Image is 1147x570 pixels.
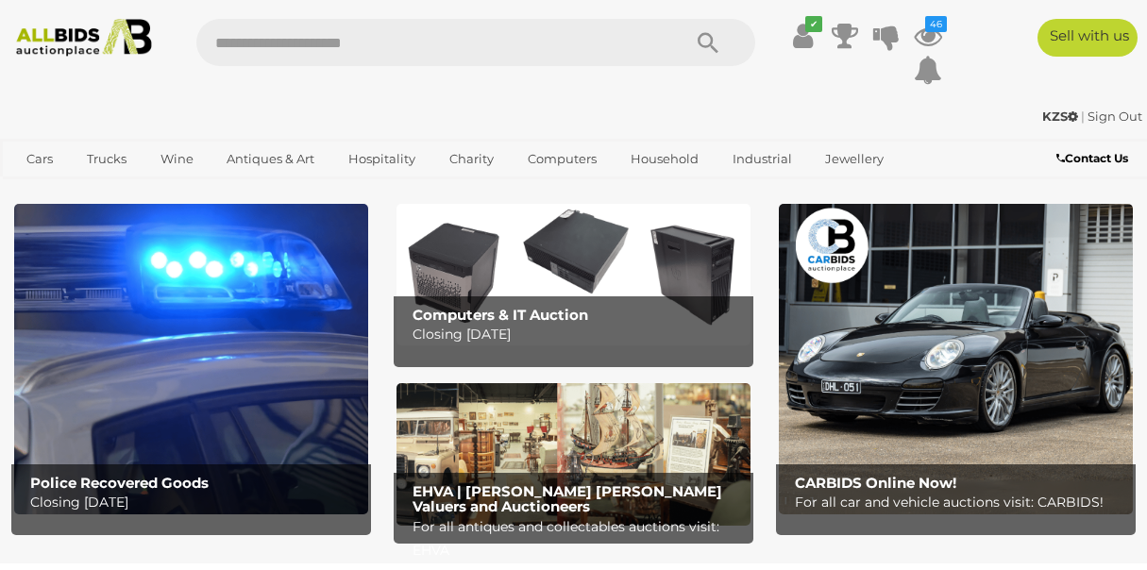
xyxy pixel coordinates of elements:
a: Office [14,175,75,206]
a: Charity [437,143,506,175]
a: [GEOGRAPHIC_DATA] [157,175,315,206]
a: Computers [515,143,609,175]
a: Contact Us [1056,148,1133,169]
a: Industrial [720,143,804,175]
a: Sell with us [1037,19,1139,57]
a: ✔ [789,19,818,53]
a: CARBIDS Online Now! CARBIDS Online Now! For all car and vehicle auctions visit: CARBIDS! [779,204,1133,514]
a: 46 [914,19,942,53]
b: CARBIDS Online Now! [795,474,956,492]
img: Allbids.com.au [8,19,160,57]
a: Sports [84,175,147,206]
img: EHVA | Evans Hastings Valuers and Auctioneers [396,383,751,525]
b: EHVA | [PERSON_NAME] [PERSON_NAME] Valuers and Auctioneers [413,482,722,516]
b: Police Recovered Goods [30,474,209,492]
img: CARBIDS Online Now! [779,204,1133,514]
p: For all car and vehicle auctions visit: CARBIDS! [795,491,1126,514]
a: EHVA | Evans Hastings Valuers and Auctioneers EHVA | [PERSON_NAME] [PERSON_NAME] Valuers and Auct... [396,383,751,525]
button: Search [661,19,755,66]
img: Computers & IT Auction [396,204,751,345]
p: For all antiques and collectables auctions visit: EHVA [413,515,744,562]
a: KZS [1042,109,1081,124]
span: | [1081,109,1085,124]
b: Contact Us [1056,151,1128,165]
a: Household [618,143,711,175]
a: Hospitality [336,143,428,175]
a: Jewellery [813,143,896,175]
a: Sign Out [1088,109,1142,124]
a: Cars [14,143,65,175]
b: Computers & IT Auction [413,306,588,324]
strong: KZS [1042,109,1078,124]
a: Antiques & Art [214,143,327,175]
a: Police Recovered Goods Police Recovered Goods Closing [DATE] [14,204,368,514]
i: 46 [925,16,947,32]
a: Wine [148,143,206,175]
a: Computers & IT Auction Computers & IT Auction Closing [DATE] [396,204,751,345]
a: Trucks [75,143,139,175]
img: Police Recovered Goods [14,204,368,514]
i: ✔ [805,16,822,32]
p: Closing [DATE] [413,323,744,346]
p: Closing [DATE] [30,491,362,514]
